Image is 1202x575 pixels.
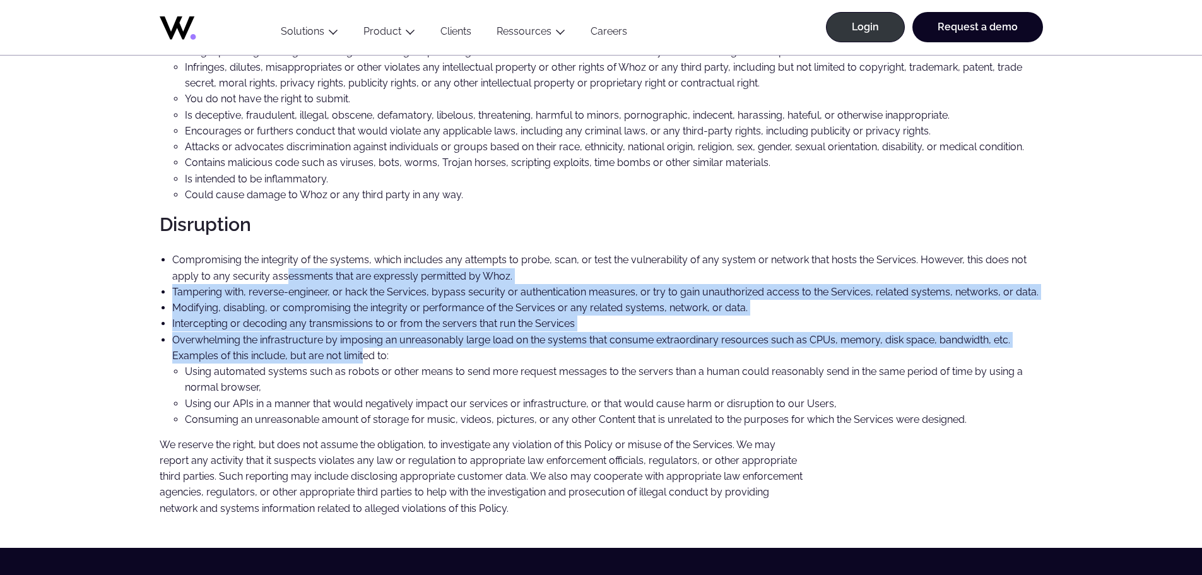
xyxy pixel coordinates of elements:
button: Solutions [268,25,351,42]
li: Intercepting or decoding any transmissions to or from the servers that run the Services [172,316,1043,331]
p: We reserve the right, but does not assume the obligation, to investigate any violation of this Po... [160,437,806,516]
li: Attacks or advocates discrimination against individuals or groups based on their race, ethnicity,... [185,139,1043,155]
li: Encourages or furthers conduct that would violate any applicable laws, including any criminal law... [185,123,1043,139]
li: Is intended to be inflammatory. [185,171,1043,187]
button: Product [351,25,428,42]
li: Posting, uploading, sharing, submitting, distributing, or providing Content on the Services that ... [172,44,1043,203]
li: Contains malicious code such as viruses, bots, worms, Trojan horses, scripting exploits, time bom... [185,155,1043,170]
li: Overwhelming the infrastructure by imposing an unreasonably large load on the systems that consum... [172,332,1043,428]
a: Clients [428,25,484,42]
li: Infringes, dilutes, misappropriates or other violates any intellectual property or other rights o... [185,59,1043,92]
li: Using our APIs in a manner that would negatively impact our services or infrastructure, or that w... [185,396,1043,412]
li: Is deceptive, fraudulent, illegal, obscene, defamatory, libelous, threatening, harmful to minors,... [185,107,1043,123]
iframe: Chatbot [1119,492,1184,557]
li: Tampering with, reverse-engineer, or hack the Services, bypass security or authentication measure... [172,284,1043,300]
li: Modifying, disabling, or compromising the integrity or performance of the Services or any related... [172,300,1043,316]
a: Login [826,12,905,42]
a: Request a demo [912,12,1043,42]
li: Compromising the integrity of the systems, which includes any attempts to probe, scan, or test th... [172,252,1043,284]
h2: Disruption [160,214,806,235]
li: Consuming an unreasonable amount of storage for music, videos, pictures, or any other Content tha... [185,412,1043,427]
li: You do not have the right to submit. [185,91,1043,107]
a: Product [363,25,401,37]
a: Ressources [497,25,551,37]
li: Using automated systems such as robots or other means to send more request messages to the server... [185,364,1043,396]
button: Ressources [484,25,578,42]
a: Careers [578,25,640,42]
li: Could cause damage to Whoz or any third party in any way. [185,187,1043,203]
